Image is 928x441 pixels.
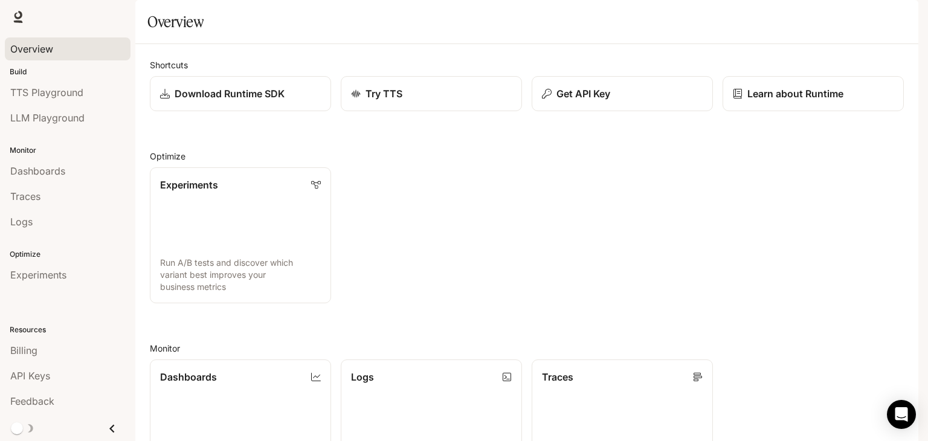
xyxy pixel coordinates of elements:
[147,10,204,34] h1: Overview
[160,370,217,384] p: Dashboards
[150,342,904,355] h2: Monitor
[723,76,904,111] a: Learn about Runtime
[887,400,916,429] div: Open Intercom Messenger
[747,86,843,101] p: Learn about Runtime
[532,76,713,111] button: Get API Key
[150,150,904,163] h2: Optimize
[160,178,218,192] p: Experiments
[341,76,522,111] a: Try TTS
[175,86,285,101] p: Download Runtime SDK
[351,370,374,384] p: Logs
[160,257,321,293] p: Run A/B tests and discover which variant best improves your business metrics
[150,167,331,303] a: ExperimentsRun A/B tests and discover which variant best improves your business metrics
[366,86,402,101] p: Try TTS
[556,86,610,101] p: Get API Key
[542,370,573,384] p: Traces
[150,76,331,111] a: Download Runtime SDK
[150,59,904,71] h2: Shortcuts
